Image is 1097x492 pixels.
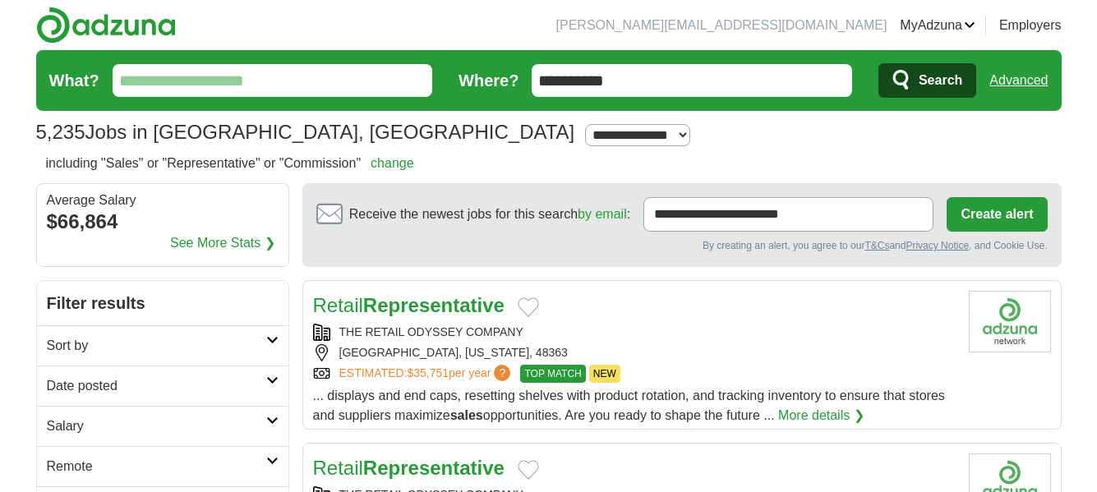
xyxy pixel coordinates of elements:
button: Add to favorite jobs [518,297,539,317]
div: THE RETAIL ODYSSEY COMPANY [313,324,956,341]
label: What? [49,68,99,93]
a: Sort by [37,325,288,366]
a: Salary [37,406,288,446]
h2: Date posted [47,376,266,396]
span: ... displays and end caps, resetting shelves with product rotation, and tracking inventory to ens... [313,389,945,422]
a: Employers [999,16,1062,35]
div: Average Salary [47,194,279,207]
strong: Representative [363,457,505,479]
a: by email [578,207,627,221]
span: 5,235 [36,117,85,147]
a: T&Cs [864,240,889,251]
h2: including "Sales" or "Representative" or "Commission" [46,154,414,173]
h2: Salary [47,416,266,436]
a: Remote [37,446,288,486]
label: Where? [459,68,519,93]
button: Create alert [947,197,1047,232]
span: TOP MATCH [520,365,585,383]
span: $35,751 [407,366,449,379]
a: Privacy Notice [906,240,969,251]
span: Receive the newest jobs for this search : [349,205,630,224]
strong: Representative [363,294,505,316]
button: Search [878,63,976,98]
a: ESTIMATED:$35,751per year? [339,365,514,383]
li: [PERSON_NAME][EMAIL_ADDRESS][DOMAIN_NAME] [556,16,887,35]
h2: Remote [47,457,266,476]
a: Advanced [989,64,1048,97]
span: NEW [589,365,620,383]
img: Company logo [969,291,1051,352]
h1: Jobs in [GEOGRAPHIC_DATA], [GEOGRAPHIC_DATA] [36,121,575,143]
strong: sales [450,408,483,422]
a: See More Stats ❯ [170,233,275,253]
a: Date posted [37,366,288,406]
a: RetailRepresentative [313,294,505,316]
a: RetailRepresentative [313,457,505,479]
div: $66,864 [47,207,279,237]
span: Search [919,64,962,97]
a: MyAdzuna [900,16,975,35]
h2: Filter results [37,281,288,325]
span: ? [494,365,510,381]
a: More details ❯ [778,406,864,425]
a: change [371,156,414,170]
button: Add to favorite jobs [518,460,539,480]
div: [GEOGRAPHIC_DATA], [US_STATE], 48363 [313,344,956,361]
div: By creating an alert, you agree to our and , and Cookie Use. [316,238,1048,253]
img: Adzuna logo [36,7,176,44]
h2: Sort by [47,336,266,356]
